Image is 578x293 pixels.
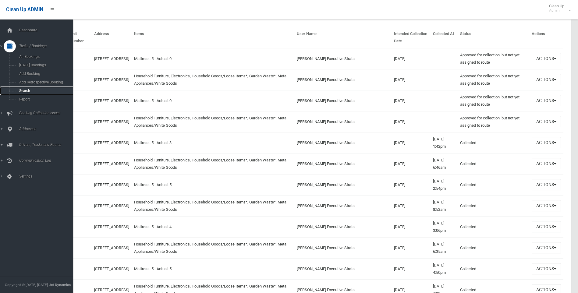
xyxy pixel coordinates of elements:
td: [PERSON_NAME] Executive Strata [294,216,392,237]
button: Actions [532,221,561,232]
td: Mattress: 5 - Actual: 4 [132,216,294,237]
button: Actions [532,137,561,148]
a: [STREET_ADDRESS] [94,77,129,82]
th: Actions [529,27,563,48]
span: Tasks / Bookings [17,44,78,48]
th: Intended Collection Date [392,27,430,48]
a: [STREET_ADDRESS] [94,203,129,208]
button: Actions [532,263,561,274]
td: Collected [458,237,529,258]
button: Actions [532,242,561,253]
span: Clean Up ADMIN [6,7,43,12]
a: [STREET_ADDRESS] [94,288,129,292]
td: [DATE] [392,216,430,237]
td: [DATE] 8:52am [431,195,458,216]
span: Add Retrospective Booking [17,80,73,84]
td: [PERSON_NAME] Executive Strata [294,69,392,90]
td: Collected [458,153,529,174]
span: Dashboard [17,28,78,32]
a: [STREET_ADDRESS] [94,245,129,250]
td: Approved for collection, but not yet assigned to route [458,90,529,111]
span: Communication Log [17,158,78,163]
td: [PERSON_NAME] Executive Strata [294,195,392,216]
td: Collected [458,195,529,216]
td: [PERSON_NAME] Executive Strata [294,111,392,132]
td: Household Furniture, Electronics, Household Goods/Loose Items*, Garden Waste*, Metal Appliances/W... [132,195,294,216]
td: Collected [458,216,529,237]
span: [DATE] Bookings [17,63,73,67]
th: User Name [294,27,392,48]
td: [DATE] 3:06pm [431,216,458,237]
span: Addresses [17,127,78,131]
a: [STREET_ADDRESS] [94,56,129,61]
button: Actions [532,179,561,190]
td: [DATE] [392,90,430,111]
small: Admin [549,8,564,13]
button: Actions [532,53,561,64]
td: Collected [458,174,529,195]
td: [DATE] 1:42pm [431,132,458,153]
td: Approved for collection, but not yet assigned to route [458,69,529,90]
span: Report [17,97,73,101]
td: [DATE] 2:54pm [431,174,458,195]
td: [DATE] 4:50pm [431,258,458,279]
th: Unit Number [67,27,92,48]
button: Actions [532,158,561,169]
td: Household Furniture, Electronics, Household Goods/Loose Items*, Garden Waste*, Metal Appliances/W... [132,111,294,132]
td: Mattress: 5 - Actual: 5 [132,258,294,279]
td: [PERSON_NAME] Executive Strata [294,153,392,174]
td: [DATE] 6:35am [431,237,458,258]
span: Search [17,89,73,93]
span: All Bookings [17,55,73,59]
a: [STREET_ADDRESS] [94,98,129,103]
td: Approved for collection, but not yet assigned to route [458,111,529,132]
a: [STREET_ADDRESS] [94,224,129,229]
td: Collected [458,258,529,279]
span: Booking Collection Issues [17,111,78,115]
th: Items [132,27,294,48]
span: Drivers, Trucks and Routes [17,143,78,147]
button: Actions [532,200,561,211]
strong: Jet Dynamics [49,283,71,287]
td: [DATE] [392,69,430,90]
td: Mattress: 5 - Actual: 0 [132,90,294,111]
td: [DATE] [392,132,430,153]
td: [DATE] 6:46am [431,153,458,174]
td: [PERSON_NAME] Executive Strata [294,90,392,111]
td: [DATE] [392,153,430,174]
td: Approved for collection, but not yet assigned to route [458,48,529,69]
td: [PERSON_NAME] Executive Strata [294,174,392,195]
td: Household Furniture, Electronics, Household Goods/Loose Items*, Garden Waste*, Metal Appliances/W... [132,69,294,90]
span: Settings [17,174,78,178]
td: [DATE] [392,48,430,69]
td: Mattress: 5 - Actual: 0 [132,48,294,69]
td: Household Furniture, Electronics, Household Goods/Loose Items*, Garden Waste*, Metal Appliances/W... [132,237,294,258]
th: Collected At [431,27,458,48]
a: [STREET_ADDRESS] [94,119,129,124]
td: [PERSON_NAME] Executive Strata [294,237,392,258]
td: Collected [458,132,529,153]
span: Clean Up [546,4,570,13]
a: [STREET_ADDRESS] [94,140,129,145]
td: [DATE] [392,174,430,195]
th: Address [92,27,132,48]
button: Actions [532,95,561,106]
span: Add Booking [17,72,73,76]
td: [PERSON_NAME] Executive Strata [294,132,392,153]
td: [PERSON_NAME] Executive Strata [294,48,392,69]
td: Mattress: 5 - Actual: 3 [132,132,294,153]
a: [STREET_ADDRESS] [94,267,129,271]
th: Status [458,27,529,48]
button: Actions [532,74,561,85]
td: [DATE] [392,258,430,279]
td: [DATE] [392,111,430,132]
button: Actions [532,116,561,127]
td: [DATE] [392,195,430,216]
td: Household Furniture, Electronics, Household Goods/Loose Items*, Garden Waste*, Metal Appliances/W... [132,153,294,174]
span: Copyright © [DATE]-[DATE] [5,283,48,287]
td: Mattress: 5 - Actual: 5 [132,174,294,195]
a: [STREET_ADDRESS] [94,182,129,187]
td: [DATE] [392,237,430,258]
a: [STREET_ADDRESS] [94,161,129,166]
td: [PERSON_NAME] Executive Strata [294,258,392,279]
